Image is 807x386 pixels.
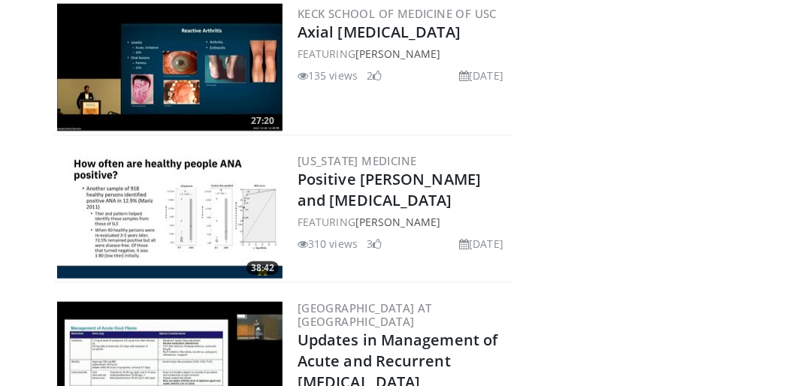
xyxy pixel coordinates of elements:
[298,6,497,21] a: Keck School of Medicine of USC
[298,68,358,83] li: 135 views
[298,169,481,210] a: Positive [PERSON_NAME] and [MEDICAL_DATA]
[298,300,432,329] a: [GEOGRAPHIC_DATA] at [GEOGRAPHIC_DATA]
[57,151,283,279] img: 9201f1c5-b0f9-4411-ba91-c478535d7b30.300x170_q85_crop-smart_upscale.jpg
[459,68,503,83] li: [DATE]
[246,114,279,128] span: 27:20
[57,4,283,131] a: 27:20
[298,22,461,42] a: Axial [MEDICAL_DATA]
[459,236,503,252] li: [DATE]
[57,4,283,131] img: fe933b82-1363-4b6f-abd7-d43e09f43bdd.300x170_q85_crop-smart_upscale.jpg
[355,47,440,61] a: [PERSON_NAME]
[367,236,382,252] li: 3
[298,46,509,62] div: FEATURING
[367,68,382,83] li: 2
[298,236,358,252] li: 310 views
[246,261,279,275] span: 38:42
[298,153,417,168] a: [US_STATE] Medicine
[298,214,509,230] div: FEATURING
[355,215,440,229] a: [PERSON_NAME]
[57,151,283,279] a: 38:42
